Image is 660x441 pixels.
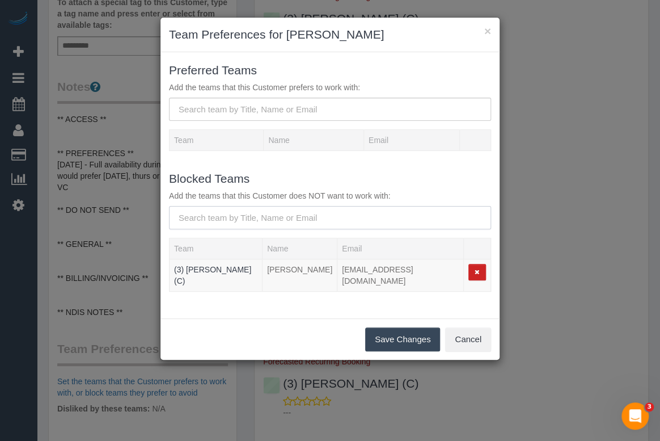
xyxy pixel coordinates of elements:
iframe: Intercom live chat [621,402,649,430]
button: Save Changes [365,327,440,351]
th: Email [363,130,459,151]
h3: Team Preferences for [PERSON_NAME] [169,26,491,43]
button: × [484,25,491,37]
a: (3) [PERSON_NAME] (C) [174,265,251,285]
th: Team [170,130,264,151]
p: Add the teams that this Customer does NOT want to work with: [169,190,491,201]
h3: Blocked Teams [169,172,491,185]
sui-modal: Team Preferences for KATE SENIOR [160,18,500,360]
th: Name [264,130,364,151]
input: Search team by Title, Name or Email [169,206,491,229]
td: Name [263,259,337,292]
h3: Preferred Teams [169,64,491,77]
button: Cancel [445,327,491,351]
th: Email [337,238,464,259]
th: Name [263,238,337,259]
td: Team [170,259,263,292]
input: Search team by Title, Name or Email [169,98,491,121]
td: Email [337,259,464,292]
th: Team [170,238,263,259]
p: Add the teams that this Customer prefers to work with: [169,82,491,93]
span: 3 [645,402,654,411]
